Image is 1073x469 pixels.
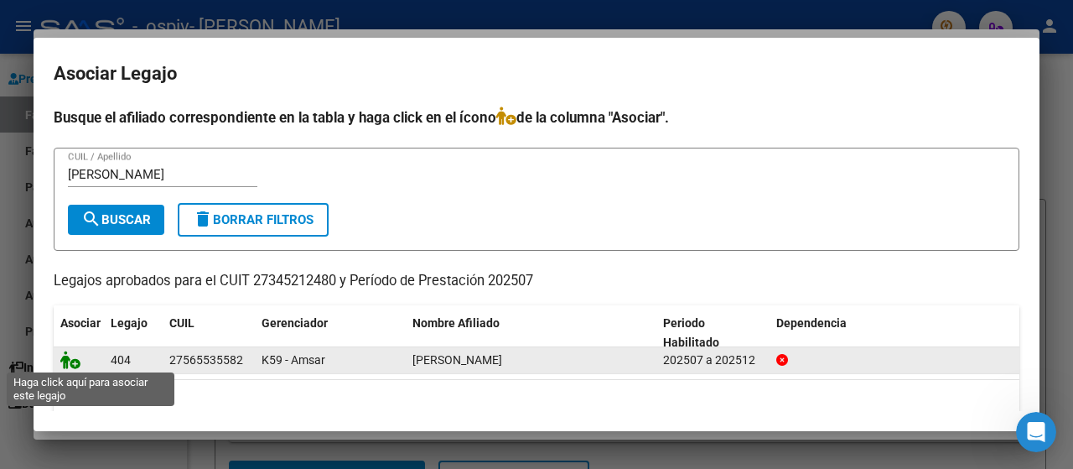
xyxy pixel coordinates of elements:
span: CUIL [169,316,194,330]
span: K59 - Amsar [262,353,325,367]
button: Buscar [68,205,164,235]
datatable-header-cell: Asociar [54,305,104,361]
mat-icon: delete [193,209,213,229]
div: 202507 a 202512 [663,351,763,370]
div: 27565535582 [169,351,243,370]
span: Nombre Afiliado [412,316,500,330]
datatable-header-cell: Dependencia [770,305,1020,361]
h2: Asociar Legajo [54,58,1019,90]
h4: Busque el afiliado correspondiente en la tabla y haga click en el ícono de la columna "Asociar". [54,107,1019,128]
span: Borrar Filtros [193,212,314,227]
datatable-header-cell: Legajo [104,305,163,361]
datatable-header-cell: Gerenciador [255,305,406,361]
datatable-header-cell: Nombre Afiliado [406,305,656,361]
mat-icon: search [81,209,101,229]
span: Periodo Habilitado [663,316,719,349]
button: Borrar Filtros [178,203,329,237]
span: 404 [111,353,131,367]
datatable-header-cell: CUIL [163,305,255,361]
span: Legajo [111,316,148,330]
span: BENITEZ SOFIA ELIZABETH [412,353,502,367]
span: Asociar [60,316,101,330]
p: Legajos aprobados para el CUIT 27345212480 y Período de Prestación 202507 [54,271,1019,292]
div: 1 registros [54,380,1019,422]
datatable-header-cell: Periodo Habilitado [656,305,770,361]
span: Buscar [81,212,151,227]
span: Gerenciador [262,316,328,330]
iframe: Intercom live chat [1016,412,1056,452]
span: Dependencia [776,316,847,330]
